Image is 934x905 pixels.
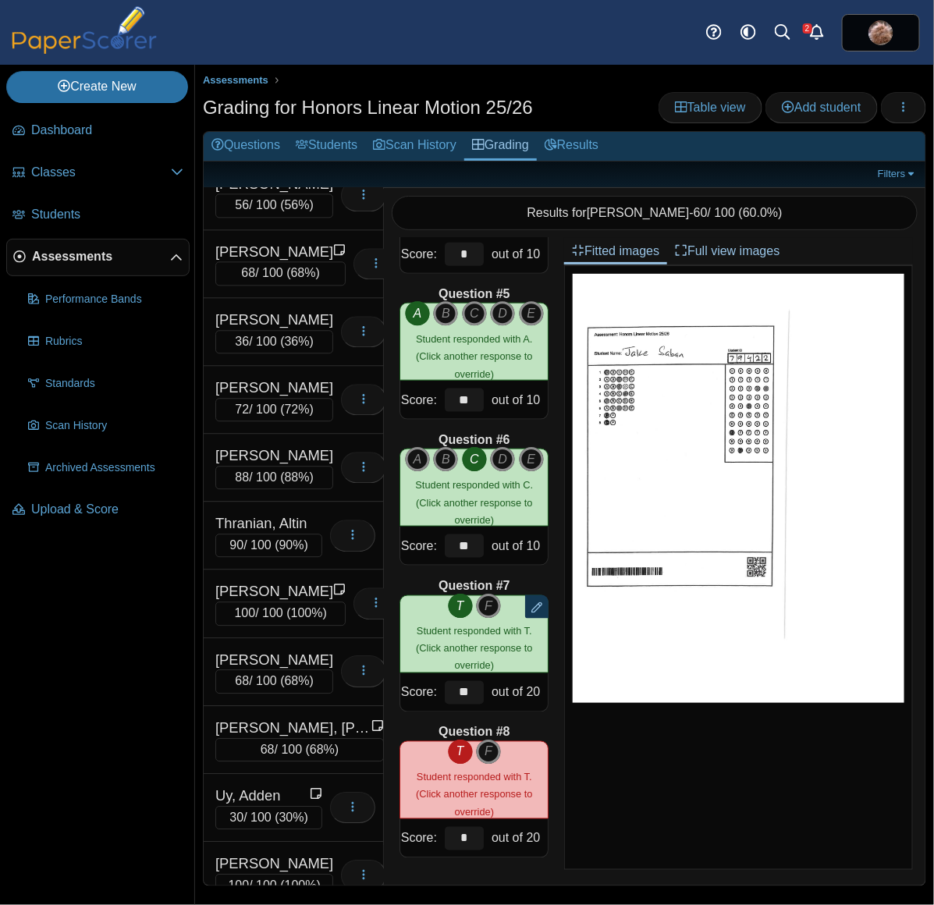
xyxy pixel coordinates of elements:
small: (Click another response to override) [416,333,532,380]
a: Standards [22,365,190,403]
span: 100% [291,606,323,619]
div: [PERSON_NAME] [215,854,333,874]
span: 72% [285,403,310,416]
i: D [490,301,515,326]
span: Performance Bands [45,292,183,307]
a: Students [288,132,365,161]
span: 56 [235,198,249,211]
i: D [490,447,515,472]
small: (Click another response to override) [416,626,532,673]
a: Fitted images [564,238,667,264]
small: (Click another response to override) [415,479,533,526]
span: Student responded with T. [417,626,532,637]
div: Score: [400,527,441,565]
div: / 100 ( ) [215,193,333,217]
a: PaperScorer [6,43,162,56]
div: / 100 ( ) [215,330,333,353]
span: 68 [261,743,275,756]
small: (Click another response to override) [416,772,532,818]
a: Performance Bands [22,281,190,318]
img: ps.7gEweUQfp4xW3wTN [868,20,893,45]
i: T [448,740,473,765]
span: Upload & Score [31,501,183,518]
span: Dashboard [31,122,183,139]
div: [PERSON_NAME] [215,242,333,262]
b: Question #7 [439,577,510,594]
div: Results for - / 100 ( ) [392,196,918,230]
span: 56% [285,198,310,211]
span: 30% [279,811,304,824]
i: T [448,594,473,619]
div: out of 20 [488,673,548,712]
div: out of 10 [488,381,548,419]
div: / 100 ( ) [215,738,384,761]
i: C [462,301,487,326]
div: / 100 ( ) [215,534,322,557]
div: [PERSON_NAME], [PERSON_NAME] [215,718,371,738]
i: F [476,594,501,619]
a: Assessments [199,71,272,90]
span: Students [31,206,183,223]
span: Assessments [203,74,268,86]
span: 90 [229,538,243,552]
span: 72 [235,403,249,416]
a: Add student [765,92,877,123]
span: 100% [285,878,317,892]
a: Create New [6,71,188,102]
a: Grading [464,132,537,161]
i: A [405,447,430,472]
b: Question #8 [439,724,510,741]
div: Score: [400,673,441,712]
a: Scan History [365,132,464,161]
i: E [519,301,544,326]
a: ps.7gEweUQfp4xW3wTN [842,14,920,51]
div: [PERSON_NAME] [215,445,333,466]
div: / 100 ( ) [215,261,346,285]
div: / 100 ( ) [215,669,333,693]
i: E [519,447,544,472]
div: Score: [400,381,441,419]
span: Classes [31,164,171,181]
i: C [462,447,487,472]
span: [PERSON_NAME] [587,206,690,219]
span: Scan History [45,418,183,434]
img: PaperScorer [6,6,162,54]
div: / 100 ( ) [215,874,333,897]
div: / 100 ( ) [215,398,333,421]
a: Assessments [6,239,190,276]
div: / 100 ( ) [215,602,346,625]
span: Rubrics [45,334,183,350]
div: out of 10 [488,527,548,565]
span: 30 [229,811,243,824]
div: Thranian, Altin [215,513,322,534]
span: 90% [279,538,304,552]
div: Uy, Adden [215,786,310,806]
span: 88 [235,470,249,484]
span: 88% [285,470,310,484]
a: Questions [204,132,288,161]
a: Upload & Score [6,492,190,529]
b: Question #6 [439,431,510,449]
i: A [405,301,430,326]
span: 60.0% [743,206,778,219]
b: Question #5 [439,286,510,303]
span: 68% [310,743,335,756]
div: [PERSON_NAME] [215,378,333,398]
div: out of 10 [488,235,548,273]
a: Results [537,132,606,161]
a: Filters [874,166,922,182]
h1: Grading for Honors Linear Motion 25/26 [203,94,533,121]
i: B [433,447,458,472]
div: [PERSON_NAME] [215,310,333,330]
a: Dashboard [6,112,190,150]
span: 100 [228,878,249,892]
span: 100 [234,606,255,619]
a: Scan History [22,407,190,445]
span: 36% [285,335,310,348]
a: Archived Assessments [22,449,190,487]
span: Assessments [32,248,170,265]
a: Rubrics [22,323,190,360]
div: / 100 ( ) [215,466,333,489]
div: Score: [400,819,441,857]
a: Full view images [667,238,787,264]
